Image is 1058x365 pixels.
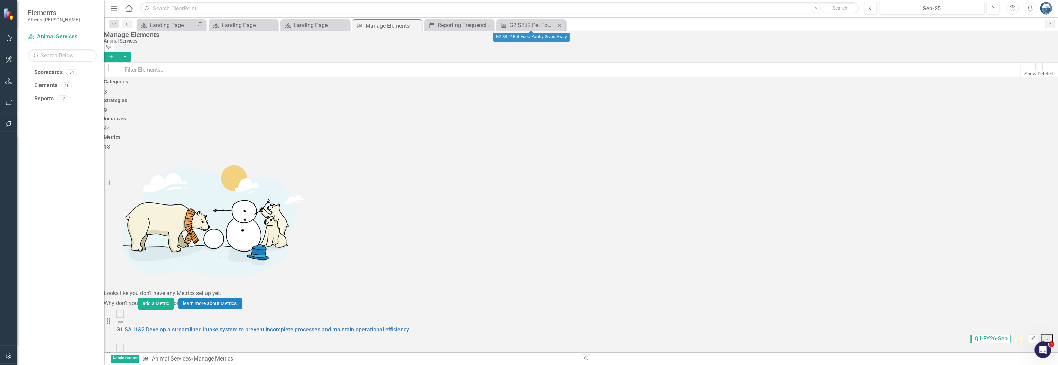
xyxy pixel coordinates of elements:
[120,62,1020,77] input: Filter Elements...
[104,290,1058,298] div: Looks like you don't have any Metrics set up yet.
[1049,341,1054,347] span: 3
[66,70,77,75] div: 54
[366,21,420,30] div: Manage Elements
[104,116,1058,121] h4: Initiatives
[138,298,174,310] button: add a Metric
[1040,2,1052,15] img: Andy Minish
[822,3,857,13] button: Search
[509,21,555,29] div: G2.SB.I2 Pet Food Pantry Given Away
[104,151,311,290] img: Getting started
[28,17,80,22] small: Athens-[PERSON_NAME]
[1024,70,1054,77] div: Show Deleted
[116,318,125,326] img: Not Defined
[140,2,859,15] input: Search ClearPoint...
[104,300,138,307] span: Why don't you
[881,4,982,13] div: Sep-25
[142,355,576,363] div: » Manage Metrics
[174,300,178,307] span: or
[34,69,63,76] a: Scorecards
[34,82,57,90] a: Elements
[116,326,410,333] a: G1.SA.I1&2 Develop a streamlined intake system to prevent incomplete processes and maintain opera...
[104,98,1058,103] h4: Strategies
[1015,334,1024,344] div: KB
[104,79,1058,84] h4: Categories
[970,335,1011,343] span: Q1-FY26-Sep
[438,21,492,29] div: Reporting Frequencies
[1034,341,1051,358] iframe: Intercom live chat
[222,21,276,29] div: Landing Page
[498,21,555,29] a: G2.SB.I2 Pet Food Pantry Given Away
[28,9,80,17] span: Elements
[34,95,54,103] a: Reports
[879,2,985,15] button: Sep-25
[426,21,492,29] a: Reporting Frequencies
[832,5,847,11] span: Search
[282,21,348,29] a: Landing Page
[150,21,195,29] div: Landing Page
[111,355,139,363] span: Administrator
[28,49,97,62] input: Search Below...
[61,83,72,89] div: 71
[152,355,191,362] a: Animal Services
[28,33,97,41] a: Animal Services
[210,21,276,29] a: Landing Page
[294,21,348,29] div: Landing Page
[104,135,1058,140] h4: Metrics
[57,95,68,101] div: 22
[138,21,195,29] a: Landing Page
[178,298,242,309] a: learn more about Metrics.
[104,38,1055,44] div: Animal Services
[3,8,16,20] img: ClearPoint Strategy
[493,33,570,42] div: G2.SB.I2 Pet Food Pantry Given Away
[104,31,1055,38] div: Manage Elements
